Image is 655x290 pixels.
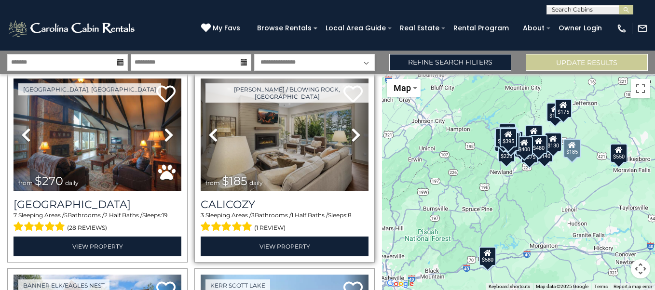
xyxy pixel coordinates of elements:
[14,198,181,211] h3: Majestic Mountain Haus
[495,128,512,147] div: $290
[7,19,137,38] img: White-1-2.png
[384,277,416,290] a: Open this area in Google Maps (opens a new window)
[162,211,167,219] span: 19
[104,211,142,219] span: 2 Half Baths /
[500,128,517,147] div: $395
[65,179,79,186] span: daily
[222,174,247,188] span: $185
[449,21,514,36] a: Rental Program
[516,136,533,156] div: $400
[637,23,648,34] img: mail-regular-white.png
[291,211,328,219] span: 1 Half Baths /
[611,144,628,163] div: $550
[525,125,543,144] div: $349
[498,127,516,146] div: $425
[156,84,176,105] a: Add to favorites
[631,79,650,98] button: Toggle fullscreen view
[35,174,63,188] span: $270
[498,143,515,162] div: $225
[518,21,549,36] a: About
[251,211,255,219] span: 3
[201,79,368,191] img: thumbnail_167084326.jpeg
[395,21,444,36] a: Real Estate
[479,247,496,266] div: $580
[530,135,547,154] div: $480
[64,211,68,219] span: 5
[201,211,204,219] span: 3
[526,54,648,71] button: Update Results
[213,23,240,33] span: My Favs
[546,103,564,122] div: $175
[499,123,516,143] div: $125
[205,83,368,103] a: [PERSON_NAME] / Blowing Rock, [GEOGRAPHIC_DATA]
[536,284,588,289] span: Map data ©2025 Google
[614,284,652,289] a: Report a map error
[616,23,627,34] img: phone-regular-white.png
[14,198,181,211] a: [GEOGRAPHIC_DATA]
[14,237,181,256] a: View Property
[631,259,650,278] button: Map camera controls
[67,222,107,234] span: (28 reviews)
[348,211,352,219] span: 8
[14,211,17,219] span: 7
[389,54,511,71] a: Refine Search Filters
[555,99,572,118] div: $175
[254,222,286,234] span: (1 review)
[563,139,581,158] div: $185
[545,132,562,152] div: $130
[321,21,391,36] a: Local Area Guide
[594,284,608,289] a: Terms
[387,79,421,97] button: Change map style
[201,23,243,34] a: My Favs
[201,237,368,256] a: View Property
[18,179,33,186] span: from
[489,283,530,290] button: Keyboard shortcuts
[394,83,411,93] span: Map
[14,79,181,191] img: thumbnail_163276095.jpeg
[18,83,161,95] a: [GEOGRAPHIC_DATA], [GEOGRAPHIC_DATA]
[201,198,368,211] a: Calicozy
[252,21,316,36] a: Browse Rentals
[249,179,263,186] span: daily
[554,21,607,36] a: Owner Login
[201,211,368,234] div: Sleeping Areas / Bathrooms / Sleeps:
[14,211,181,234] div: Sleeping Areas / Bathrooms / Sleeps:
[205,179,220,186] span: from
[384,277,416,290] img: Google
